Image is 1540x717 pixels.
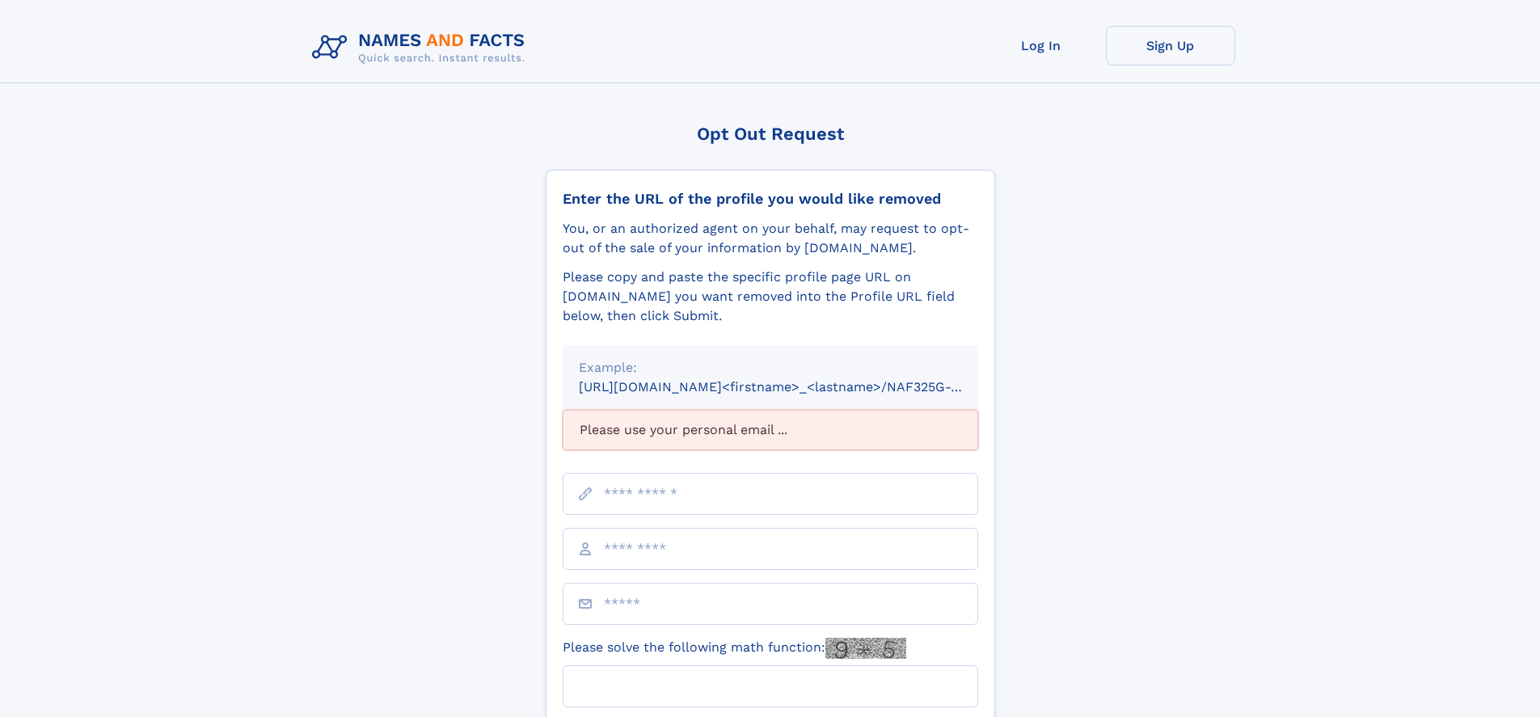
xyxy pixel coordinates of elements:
label: Please solve the following math function: [563,638,906,659]
img: Logo Names and Facts [306,26,538,70]
small: [URL][DOMAIN_NAME]<firstname>_<lastname>/NAF325G-xxxxxxxx [579,379,1009,394]
a: Log In [977,26,1106,65]
div: Example: [579,358,962,377]
div: Please use your personal email ... [563,410,978,450]
div: Enter the URL of the profile you would like removed [563,190,978,208]
a: Sign Up [1106,26,1235,65]
div: Please copy and paste the specific profile page URL on [DOMAIN_NAME] you want removed into the Pr... [563,268,978,326]
div: You, or an authorized agent on your behalf, may request to opt-out of the sale of your informatio... [563,219,978,258]
div: Opt Out Request [546,124,995,144]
